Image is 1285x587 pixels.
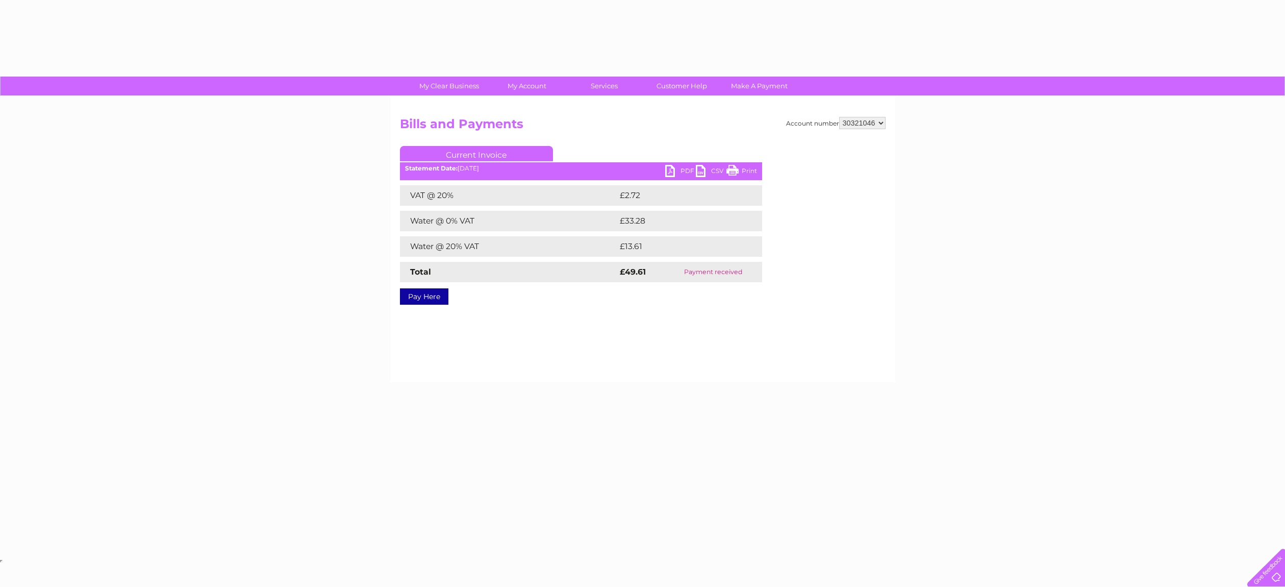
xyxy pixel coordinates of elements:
td: £13.61 [617,236,740,257]
strong: £49.61 [620,267,646,277]
a: My Clear Business [407,77,491,95]
a: My Account [485,77,569,95]
a: PDF [665,165,696,180]
td: £33.28 [617,211,741,231]
td: VAT @ 20% [400,185,617,206]
td: Water @ 20% VAT [400,236,617,257]
td: Payment received [665,262,762,282]
a: Customer Help [640,77,724,95]
a: Current Invoice [400,146,553,161]
b: Statement Date: [405,164,458,172]
h2: Bills and Payments [400,117,886,136]
a: Pay Here [400,288,448,305]
strong: Total [410,267,431,277]
a: Print [726,165,757,180]
div: Account number [786,117,886,129]
a: CSV [696,165,726,180]
td: £2.72 [617,185,738,206]
a: Services [562,77,646,95]
div: [DATE] [400,165,762,172]
a: Make A Payment [717,77,801,95]
td: Water @ 0% VAT [400,211,617,231]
